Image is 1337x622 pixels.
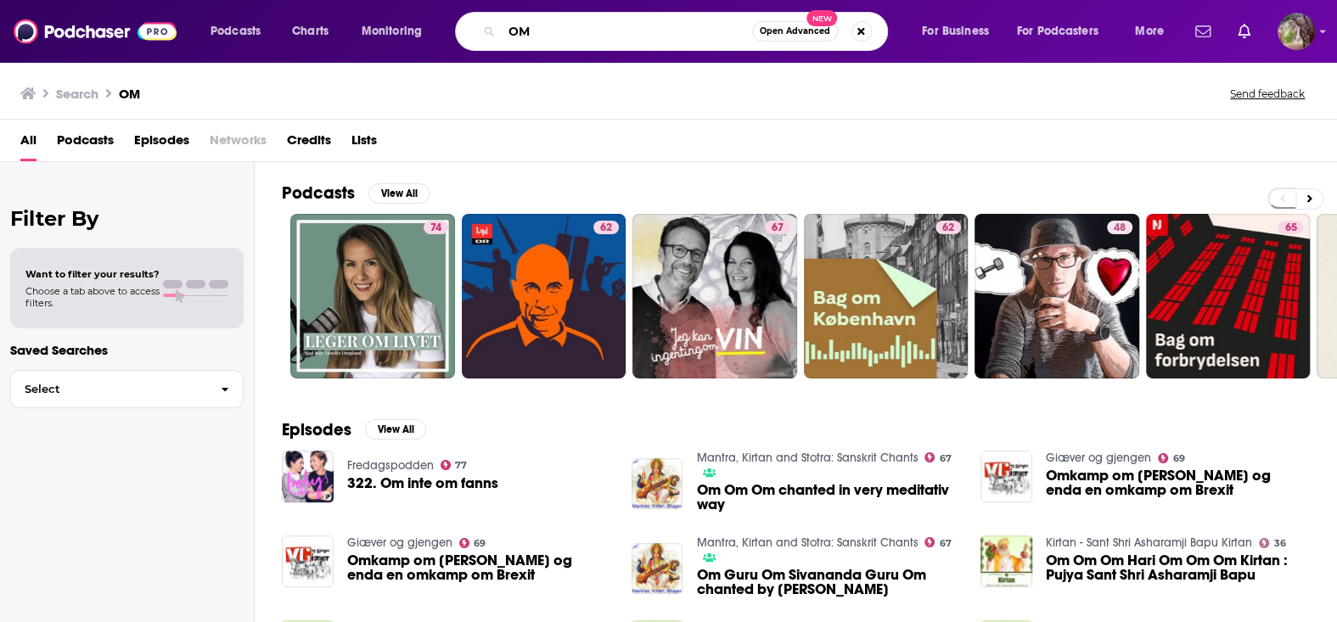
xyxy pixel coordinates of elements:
[25,268,160,280] span: Want to filter your results?
[1278,13,1315,50] button: Show profile menu
[760,27,830,36] span: Open Advanced
[347,476,498,490] a: 322. Om inte om fanns
[696,568,960,597] span: Om Guru Om Sivananda Guru Om chanted by [PERSON_NAME]
[1046,468,1310,497] span: Omkamp om [PERSON_NAME] og enda en omkamp om Brexit
[1274,540,1286,547] span: 36
[804,214,969,378] a: 62
[1259,538,1286,548] a: 36
[455,462,467,469] span: 77
[593,221,619,234] a: 62
[752,21,838,42] button: Open AdvancedNew
[1158,453,1185,463] a: 69
[1107,221,1132,234] a: 48
[924,537,952,547] a: 67
[10,370,244,408] button: Select
[347,553,611,582] span: Omkamp om [PERSON_NAME] og enda en omkamp om Brexit
[632,458,683,510] img: Om Om Om chanted in very meditativ way
[368,183,430,204] button: View All
[282,535,334,587] img: Omkamp om Baneheia og enda en omkamp om Brexit
[1225,87,1310,101] button: Send feedback
[347,458,434,473] a: Fredagspodden
[211,20,261,43] span: Podcasts
[430,220,441,237] span: 74
[424,221,448,234] a: 74
[20,126,37,161] a: All
[1046,553,1310,582] span: Om Om Om Hari Om Om Om Kirtan : Pujya Sant Shri Asharamji Bapu
[980,535,1032,587] img: Om Om Om Hari Om Om Om Kirtan : Pujya Sant Shri Asharamji Bapu
[282,182,430,204] a: PodcastsView All
[282,451,334,502] img: 322. Om inte om fanns
[1006,18,1123,45] button: open menu
[290,214,455,378] a: 74
[459,538,486,548] a: 69
[14,15,177,48] img: Podchaser - Follow, Share and Rate Podcasts
[119,86,140,102] h3: OM
[1278,13,1315,50] span: Logged in as MSanz
[1046,451,1151,465] a: Giæver og gjengen
[281,18,339,45] a: Charts
[1173,455,1185,462] span: 69
[924,452,952,462] a: 67
[765,221,790,234] a: 67
[1135,20,1164,43] span: More
[347,553,611,582] a: Omkamp om Baneheia og enda en omkamp om Brexit
[980,451,1032,502] img: Omkamp om Baneheia og enda en omkamp om Brexit
[474,540,486,547] span: 69
[806,10,837,26] span: New
[282,182,355,204] h2: Podcasts
[1278,221,1303,234] a: 65
[1123,18,1185,45] button: open menu
[282,419,351,440] h2: Episodes
[632,214,797,378] a: 67
[1284,220,1296,237] span: 65
[1046,535,1252,550] a: Kirtan - Sant Shri Asharamji Bapu Kirtan
[975,214,1139,378] a: 48
[11,384,207,395] span: Select
[471,12,904,51] div: Search podcasts, credits, & more...
[292,20,329,43] span: Charts
[56,86,98,102] h3: Search
[287,126,331,161] a: Credits
[502,18,752,45] input: Search podcasts, credits, & more...
[772,220,784,237] span: 67
[696,451,918,465] a: Mantra, Kirtan and Stotra: Sanskrit Chants
[347,535,452,550] a: Giæver og gjengen
[910,18,1010,45] button: open menu
[282,419,426,440] a: EpisodesView All
[940,455,952,462] span: 67
[57,126,114,161] a: Podcasts
[441,460,468,470] a: 77
[935,221,961,234] a: 62
[351,126,377,161] a: Lists
[462,214,626,378] a: 62
[1046,468,1310,497] a: Omkamp om Baneheia og enda en omkamp om Brexit
[1278,13,1315,50] img: User Profile
[199,18,283,45] button: open menu
[942,220,954,237] span: 62
[1017,20,1098,43] span: For Podcasters
[632,543,683,595] img: Om Guru Om Sivananda Guru Om chanted by Narendra
[10,206,244,231] h2: Filter By
[696,483,960,512] a: Om Om Om chanted in very meditativ way
[134,126,189,161] a: Episodes
[922,20,989,43] span: For Business
[600,220,612,237] span: 62
[696,535,918,550] a: Mantra, Kirtan and Stotra: Sanskrit Chants
[1231,17,1257,46] a: Show notifications dropdown
[1114,220,1126,237] span: 48
[350,18,444,45] button: open menu
[696,568,960,597] a: Om Guru Om Sivananda Guru Om chanted by Narendra
[362,20,422,43] span: Monitoring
